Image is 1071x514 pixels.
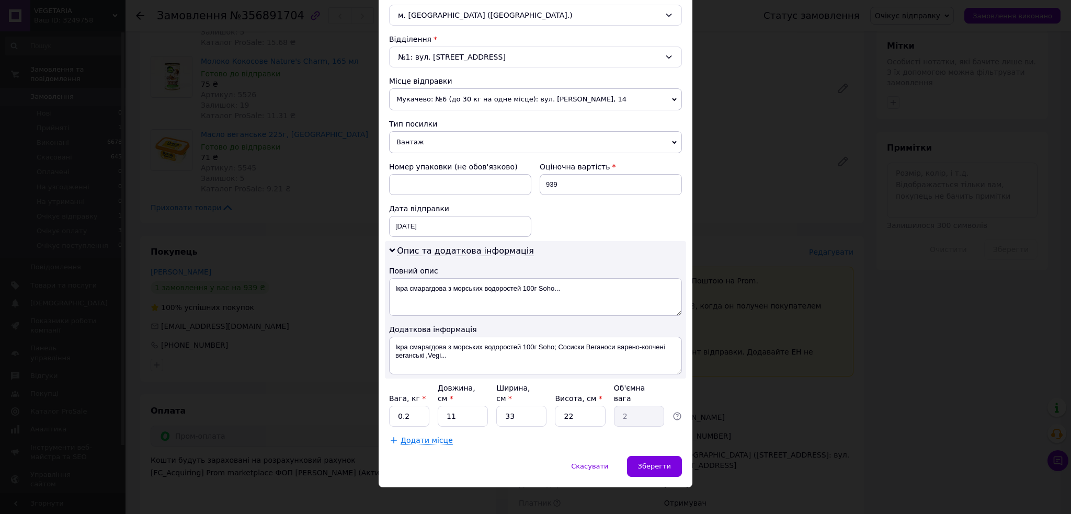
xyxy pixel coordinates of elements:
[438,384,475,403] label: Довжина, см
[389,324,682,335] div: Додаткова інформація
[397,246,534,256] span: Опис та додаткова інформація
[389,88,682,110] span: Мукачево: №6 (до 30 кг на одне місце): вул. [PERSON_NAME], 14
[571,462,608,470] span: Скасувати
[638,462,671,470] span: Зберегти
[389,203,531,214] div: Дата відправки
[389,266,682,276] div: Повний опис
[389,162,531,172] div: Номер упаковки (не обов'язково)
[389,77,452,85] span: Місце відправки
[389,278,682,316] textarea: Ікра смарагдова з морських водоростей 100г Soho...
[496,384,530,403] label: Ширина, см
[389,5,682,26] div: м. [GEOGRAPHIC_DATA] ([GEOGRAPHIC_DATA].)
[540,162,682,172] div: Оціночна вартість
[389,47,682,67] div: №1: вул. [STREET_ADDRESS]
[389,120,437,128] span: Тип посилки
[401,436,453,445] span: Додати місце
[389,34,682,44] div: Відділення
[389,131,682,153] span: Вантаж
[614,383,664,404] div: Об'ємна вага
[555,394,602,403] label: Висота, см
[389,337,682,374] textarea: Ікра смарагдова з морських водоростей 100г Soho; Сосиски Веганоси варено-копчені веганські ,Vegi...
[389,394,426,403] label: Вага, кг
